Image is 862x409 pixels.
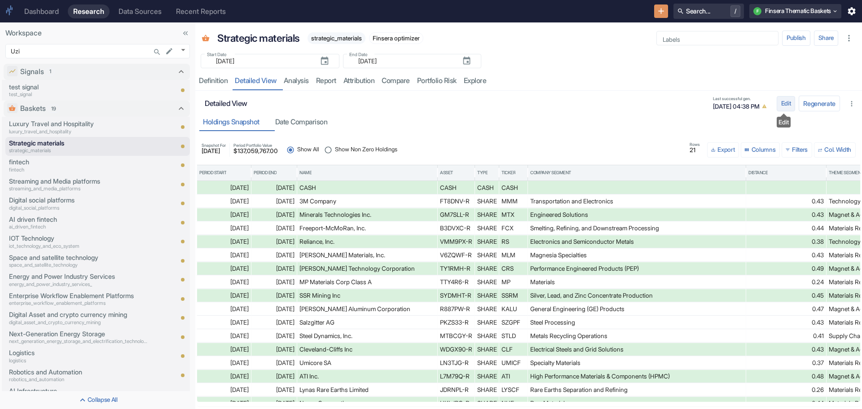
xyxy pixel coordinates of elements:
[488,169,495,176] button: Sort
[254,356,295,369] div: [DATE]
[477,181,497,194] div: CASH
[501,356,525,369] div: UMICF
[814,142,856,158] button: Col. Width
[501,303,525,316] div: KALU
[440,235,472,248] div: VMM9PX-R
[369,35,423,42] span: Finsera optimizer
[748,343,824,356] div: 0.43
[9,223,148,231] p: ai_driven_fintech
[9,215,148,224] p: AI driven fintech
[748,383,824,396] div: 0.26
[20,103,46,114] p: Baskets
[477,289,497,302] div: SHARE
[24,7,59,16] div: Dashboard
[9,348,148,364] a: Logisticslogistics
[299,276,435,289] div: MP Materials Corp Class A
[673,4,744,19] button: Search.../
[453,169,461,176] button: Sort
[654,4,668,18] button: New Resource
[440,262,472,275] div: TY1RMH-R
[203,118,259,127] div: Holdings Snapshot
[199,383,249,396] div: [DATE]
[199,316,249,329] div: [DATE]
[353,56,455,66] input: yyyy-mm-dd
[9,338,148,345] p: next_generation_energy_storage_and_electrification_technologies
[254,330,295,343] div: [DATE]
[501,249,525,262] div: MLM
[477,383,497,396] div: SHARE
[254,208,295,221] div: [DATE]
[215,28,303,48] div: Strategic materials
[9,272,148,281] p: Energy and Power Industry Services
[9,166,148,174] p: fintech
[530,303,743,316] div: General Engineering (GE) Products
[199,330,249,343] div: [DATE]
[741,142,780,158] button: Select columns
[9,233,148,250] a: IOT Technologyiot_technology_and_eco_system
[501,195,525,208] div: MMM
[5,28,190,39] p: Workspace
[299,208,435,221] div: Minerals Technologies Inc.
[477,195,497,208] div: SHARE
[477,208,497,221] div: SHARE
[460,72,490,90] a: Explore
[9,348,148,358] p: Logistics
[9,157,148,173] a: fintechfintech
[477,356,497,369] div: SHARE
[48,105,59,113] span: 19
[440,195,472,208] div: FT8DNV-R
[378,72,413,90] a: compare
[254,289,295,302] div: [DATE]
[199,222,249,235] div: [DATE]
[9,376,148,383] p: robotics_and_automation
[299,235,435,248] div: Reliance, Inc.
[753,7,761,15] div: F
[199,276,249,289] div: [DATE]
[501,276,525,289] div: MP
[299,303,435,316] div: [PERSON_NAME] Aluminum Corporation
[9,138,148,148] p: Strategic materials
[9,82,148,98] a: test signaltest_signal
[440,222,472,235] div: B3DVXC-R
[299,370,435,383] div: ATI Inc.
[254,343,295,356] div: [DATE]
[9,195,148,205] p: Digital social platforms
[9,319,148,326] p: digital_asset_and_crypto_currency_mining
[199,181,249,194] div: [DATE]
[280,72,312,90] a: analysis
[9,91,148,98] p: test_signal
[113,4,167,18] a: Data Sources
[440,343,472,356] div: WDGX90-R
[440,330,472,343] div: MTBCGY-R
[275,118,328,127] div: Date Comparison
[179,27,192,40] button: Collapse Sidebar
[768,169,775,176] button: Sort
[171,4,231,18] a: Recent Reports
[748,262,824,275] div: 0.49
[501,222,525,235] div: FCX
[9,82,148,92] p: test signal
[748,222,824,235] div: 0.44
[9,119,148,135] a: Luxury Travel and Hospitalityluxury_travel_and_hospitality
[9,386,148,396] p: AI Infrastructure
[530,316,743,329] div: Steel Processing
[440,370,472,383] div: L7M79Q-R
[254,303,295,316] div: [DATE]
[9,310,148,326] a: Digital Asset and crypto currency miningdigital_asset_and_crypto_currency_mining
[707,142,739,158] button: Export
[9,204,148,212] p: digital_social_platforms
[501,330,525,343] div: STLD
[530,262,743,275] div: Performance Engineered Products (PEP)
[207,51,227,58] label: Start Date
[299,262,435,275] div: [PERSON_NAME] Technology Corporation
[9,281,148,288] p: energy_and_power_industry_services_
[9,261,148,269] p: space_and_satellite_technology
[254,262,295,275] div: [DATE]
[782,31,810,46] button: Publish
[9,299,148,307] p: enterprise_workflow_enablement_platforms
[199,370,249,383] div: [DATE]
[9,215,148,231] a: AI driven fintechai_driven_fintech
[312,72,340,90] a: report
[9,195,148,211] a: Digital social platformsdigital_social_platforms
[749,4,841,18] button: FFinsera Thematic Baskets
